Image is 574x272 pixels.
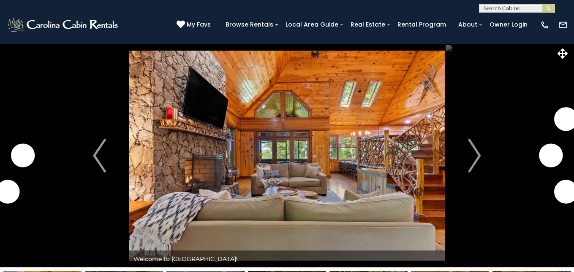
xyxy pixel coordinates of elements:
img: White-1-2.png [6,16,120,33]
a: Real Estate [346,18,389,31]
img: arrow [93,139,106,172]
a: About [454,18,482,31]
a: Local Area Guide [281,18,343,31]
div: Welcome to [GEOGRAPHIC_DATA]! [129,250,445,267]
a: My Favs [177,20,213,30]
button: Next [445,44,504,267]
a: Browse Rentals [221,18,277,31]
span: My Favs [187,20,211,29]
a: Rental Program [393,18,450,31]
button: Previous [70,44,129,267]
a: Owner Login [485,18,532,31]
img: phone-regular-white.png [540,20,550,30]
img: mail-regular-white.png [558,20,568,30]
img: arrow [468,139,481,172]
